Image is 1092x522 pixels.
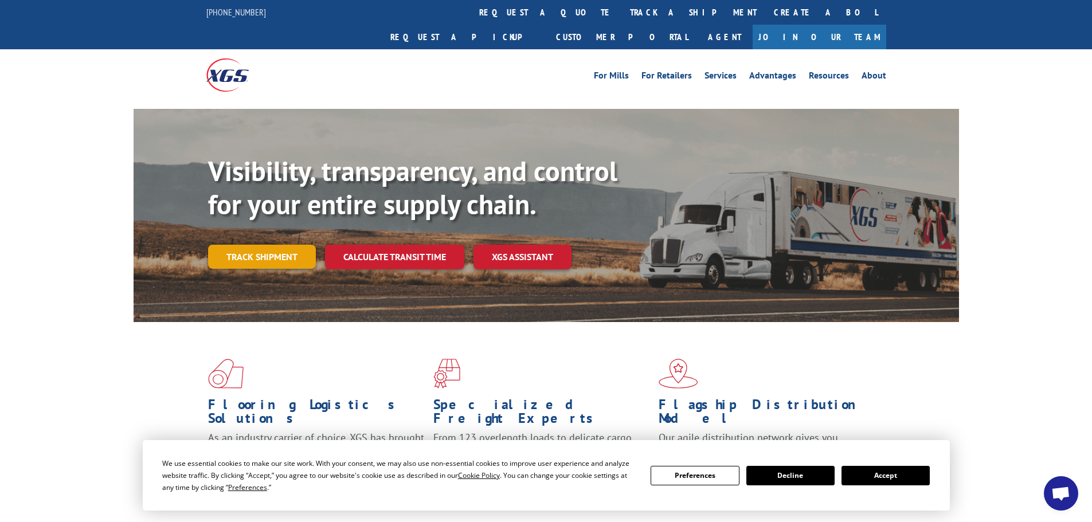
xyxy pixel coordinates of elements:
a: About [862,71,886,84]
a: Track shipment [208,245,316,269]
img: xgs-icon-total-supply-chain-intelligence-red [208,359,244,388]
a: Advantages [749,71,796,84]
button: Preferences [651,466,739,485]
b: Visibility, transparency, and control for your entire supply chain. [208,153,617,222]
a: Agent [696,25,753,49]
span: Preferences [228,482,267,492]
a: For Retailers [641,71,692,84]
h1: Flagship Distribution Model [659,398,875,431]
div: We use essential cookies to make our site work. With your consent, we may also use non-essential ... [162,457,637,493]
img: xgs-icon-focused-on-flooring-red [433,359,460,388]
a: Open chat [1044,476,1078,511]
a: Customer Portal [547,25,696,49]
a: Resources [809,71,849,84]
a: [PHONE_NUMBER] [206,6,266,18]
a: Request a pickup [382,25,547,49]
h1: Flooring Logistics Solutions [208,398,425,431]
button: Decline [746,466,835,485]
a: Calculate transit time [325,245,464,269]
h1: Specialized Freight Experts [433,398,650,431]
a: Services [704,71,737,84]
a: Join Our Team [753,25,886,49]
a: XGS ASSISTANT [473,245,572,269]
img: xgs-icon-flagship-distribution-model-red [659,359,698,388]
span: Our agile distribution network gives you nationwide inventory management on demand. [659,431,870,458]
p: From 123 overlength loads to delicate cargo, our experienced staff knows the best way to move you... [433,431,650,482]
span: Cookie Policy [458,470,500,480]
div: Cookie Consent Prompt [143,440,950,511]
a: For Mills [594,71,629,84]
button: Accept [841,466,930,485]
span: As an industry carrier of choice, XGS has brought innovation and dedication to flooring logistics... [208,431,424,472]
